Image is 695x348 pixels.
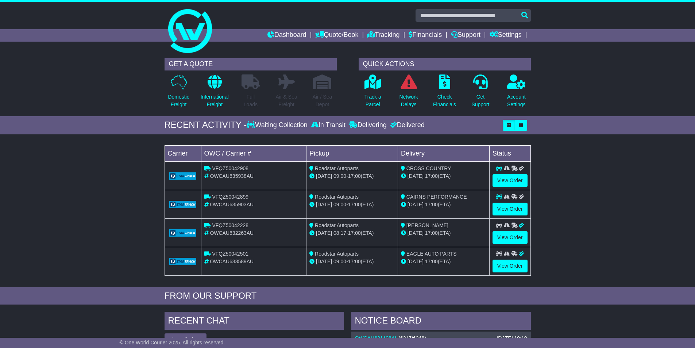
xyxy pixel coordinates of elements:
[400,335,424,341] span: 6247/6248
[471,74,490,112] a: GetSupport
[364,74,382,112] a: Track aParcel
[493,174,528,187] a: View Order
[309,201,395,209] div: - (ETA)
[316,173,332,179] span: [DATE]
[333,230,346,236] span: 08:17
[316,230,332,236] span: [DATE]
[359,58,531,70] div: QUICK ACTIONS
[490,29,522,42] a: Settings
[315,29,358,42] a: Quote/Book
[210,230,254,236] span: OWCAU632263AU
[348,202,361,207] span: 17:00
[507,74,526,112] a: AccountSettings
[355,335,527,341] div: ( )
[406,194,467,200] span: CAIRNS PERFORMANCE
[165,120,247,130] div: RECENT ACTIVITY -
[165,333,206,346] button: View All Chats
[247,121,309,129] div: Waiting Collection
[309,172,395,180] div: - (ETA)
[316,202,332,207] span: [DATE]
[406,251,457,257] span: EAGLE AUTO PARTS
[315,222,359,228] span: Roadstar Autoparts
[389,121,425,129] div: Delivered
[309,229,395,237] div: - (ETA)
[165,58,337,70] div: GET A QUOTE
[408,173,424,179] span: [DATE]
[169,201,197,208] img: GetCarrierServiceLogo
[333,173,346,179] span: 09:00
[401,201,486,209] div: (ETA)
[333,259,346,264] span: 09:00
[425,259,438,264] span: 17:00
[401,229,486,237] div: (ETA)
[309,121,347,129] div: In Transit
[169,258,197,265] img: GetCarrierServiceLogo
[425,202,438,207] span: 17:00
[471,93,489,108] p: Get Support
[212,194,248,200] span: VFQZ50042899
[433,74,456,112] a: CheckFinancials
[401,172,486,180] div: (ETA)
[351,312,531,332] div: NOTICE BOARD
[315,165,359,171] span: Roadstar Autoparts
[309,258,395,265] div: - (ETA)
[315,194,359,200] span: Roadstar Autoparts
[507,93,526,108] p: Account Settings
[200,74,229,112] a: InternationalFreight
[201,93,229,108] p: International Freight
[406,165,451,171] span: CROSS COUNTRY
[333,202,346,207] span: 09:00
[165,145,201,161] td: Carrier
[165,312,344,332] div: RECENT CHAT
[316,259,332,264] span: [DATE]
[347,121,389,129] div: Delivering
[489,145,530,161] td: Status
[210,173,254,179] span: OWCAU635938AU
[165,291,531,301] div: FROM OUR SUPPORT
[364,93,381,108] p: Track a Parcel
[315,251,359,257] span: Roadstar Autoparts
[169,229,197,237] img: GetCarrierServiceLogo
[433,93,456,108] p: Check Financials
[408,259,424,264] span: [DATE]
[242,93,260,108] p: Full Loads
[167,74,189,112] a: DomesticFreight
[493,231,528,244] a: View Order
[425,173,438,179] span: 17:00
[401,258,486,265] div: (ETA)
[409,29,442,42] a: Financials
[408,230,424,236] span: [DATE]
[408,202,424,207] span: [DATE]
[212,165,248,171] span: VFQZ50042908
[313,93,332,108] p: Air / Sea Depot
[210,202,254,207] span: OWCAU635903AU
[201,145,306,161] td: OWC / Carrier #
[367,29,399,42] a: Tracking
[493,260,528,272] a: View Order
[212,222,248,228] span: VFQZ50042228
[169,172,197,180] img: GetCarrierServiceLogo
[399,74,418,112] a: NetworkDelays
[398,145,489,161] td: Delivery
[267,29,306,42] a: Dashboard
[399,93,418,108] p: Network Delays
[348,230,361,236] span: 17:00
[497,335,527,341] div: [DATE] 19:19
[493,203,528,215] a: View Order
[210,259,254,264] span: OWCAU633589AU
[451,29,480,42] a: Support
[406,222,448,228] span: [PERSON_NAME]
[306,145,398,161] td: Pickup
[348,173,361,179] span: 17:00
[276,93,297,108] p: Air & Sea Freight
[212,251,248,257] span: VFQZ50042501
[425,230,438,236] span: 17:00
[355,335,399,341] a: OWCAU631108AU
[348,259,361,264] span: 17:00
[120,340,225,345] span: © One World Courier 2025. All rights reserved.
[168,93,189,108] p: Domestic Freight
